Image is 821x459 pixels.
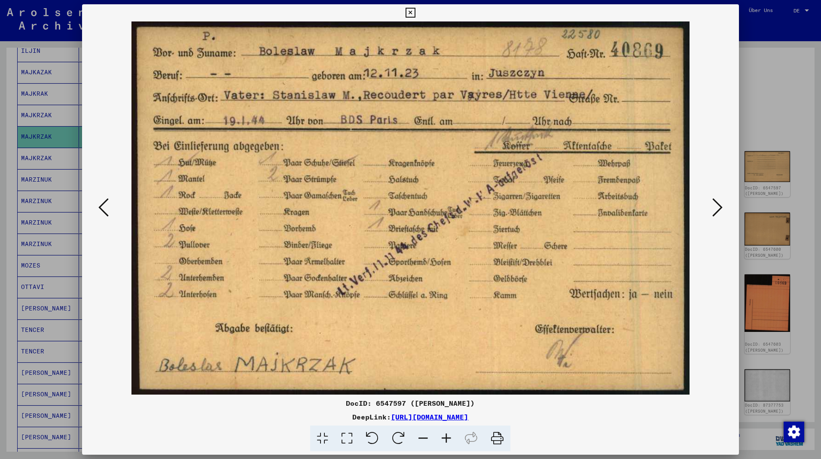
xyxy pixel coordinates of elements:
[784,422,804,442] img: Zustimmung ändern
[391,413,468,421] a: [URL][DOMAIN_NAME]
[82,398,739,408] div: DocID: 6547597 ([PERSON_NAME])
[82,412,739,422] div: DeepLink:
[111,21,710,395] img: 001.jpg
[783,421,804,442] div: Zustimmung ändern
